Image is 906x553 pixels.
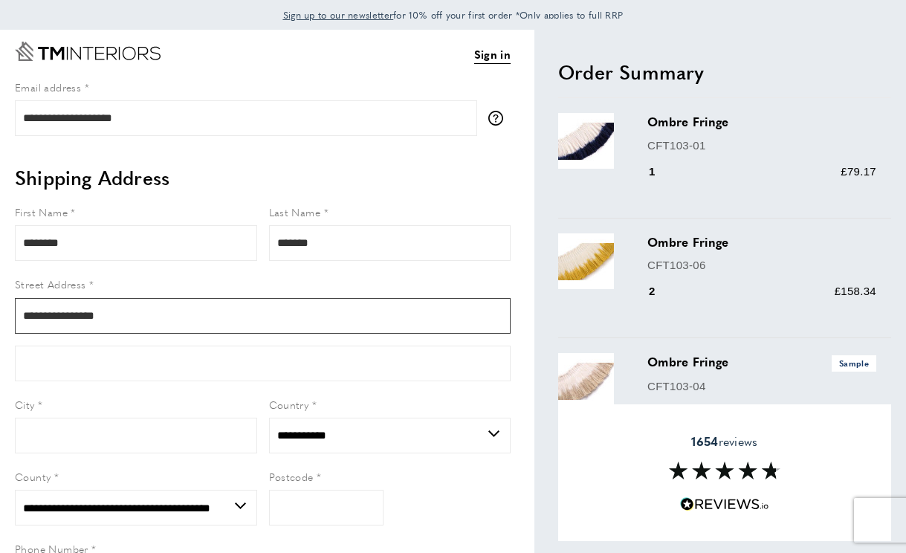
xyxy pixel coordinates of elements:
[832,355,876,371] span: Sample
[647,233,876,250] h3: Ombre Fringe
[15,397,35,412] span: City
[647,163,676,181] div: 1
[283,8,624,22] span: for 10% off your first order *Only applies to full RRP
[269,469,314,484] span: Postcode
[558,353,614,409] img: Ombre Fringe
[680,497,769,511] img: Reviews.io 5 stars
[15,204,68,219] span: First Name
[647,378,876,395] p: CFT103-04
[488,111,511,126] button: More information
[691,433,718,450] strong: 1654
[647,137,876,155] p: CFT103-01
[15,469,51,484] span: County
[669,462,780,479] img: Reviews section
[558,233,614,289] img: Ombre Fringe
[647,353,876,371] h3: Ombre Fringe
[283,7,394,22] a: Sign up to our newsletter
[15,80,81,94] span: Email address
[283,8,394,22] span: Sign up to our newsletter
[15,276,86,291] span: Street Address
[15,164,511,191] h2: Shipping Address
[15,42,161,61] a: Go to Home page
[647,113,876,130] h3: Ombre Fringe
[558,113,614,169] img: Ombre Fringe
[474,45,511,64] a: Sign in
[558,59,891,85] h2: Order Summary
[647,282,676,300] div: 2
[835,285,876,297] span: £158.34
[647,256,876,274] p: CFT103-06
[269,204,321,219] span: Last Name
[841,165,876,178] span: £79.17
[269,397,309,412] span: Country
[691,434,757,449] span: reviews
